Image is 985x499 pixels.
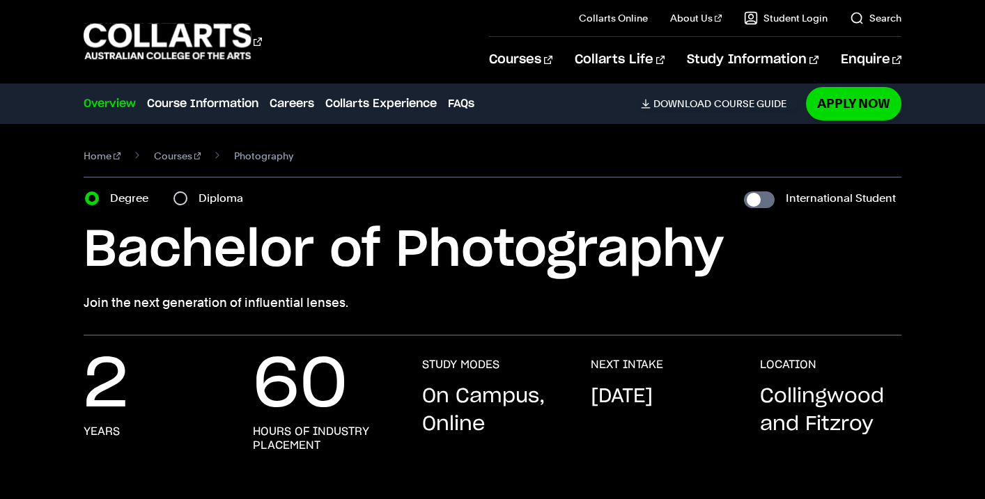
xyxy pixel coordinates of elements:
[84,146,121,166] a: Home
[670,11,722,25] a: About Us
[84,293,901,312] p: Join the next generation of influential lenses.
[84,358,128,413] p: 2
[84,95,136,112] a: Overview
[641,97,798,110] a: DownloadCourse Guide
[850,11,901,25] a: Search
[744,11,828,25] a: Student Login
[841,37,901,83] a: Enquire
[591,358,663,372] h3: NEXT INTAKE
[591,383,653,411] p: [DATE]
[422,358,499,372] h3: STUDY MODES
[325,95,437,112] a: Collarts Experience
[687,37,818,83] a: Study Information
[653,97,711,110] span: Download
[234,146,293,166] span: Photography
[84,22,262,61] div: Go to homepage
[579,11,648,25] a: Collarts Online
[760,383,901,438] p: Collingwood and Fitzroy
[575,37,665,83] a: Collarts Life
[147,95,258,112] a: Course Information
[270,95,314,112] a: Careers
[110,189,157,208] label: Degree
[154,146,201,166] a: Courses
[253,358,348,413] p: 60
[84,219,901,282] h1: Bachelor of Photography
[448,95,474,112] a: FAQs
[199,189,251,208] label: Diploma
[489,37,552,83] a: Courses
[422,383,564,438] p: On Campus, Online
[253,425,394,452] h3: hours of industry placement
[786,189,896,208] label: International Student
[806,87,901,120] a: Apply Now
[760,358,816,372] h3: LOCATION
[84,425,120,438] h3: years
